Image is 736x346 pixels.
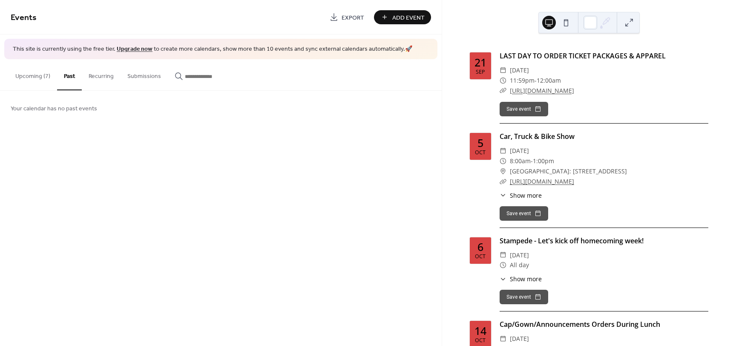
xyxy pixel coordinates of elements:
div: ​ [500,176,506,187]
button: Add Event [374,10,431,24]
div: ​ [500,166,506,176]
div: Stampede - Let's kick off homecoming week! [500,236,708,246]
div: ​ [500,274,506,283]
div: 5 [477,138,483,148]
span: - [531,156,533,166]
div: 14 [474,326,486,336]
span: 8:00am [510,156,531,166]
a: LAST DAY TO ORDER TICKET PACKAGES & APPAREL [500,51,666,61]
a: [URL][DOMAIN_NAME] [510,86,574,95]
span: Export [342,13,364,22]
div: ​ [500,250,506,260]
span: This site is currently using the free tier. to create more calendars, show more than 10 events an... [13,45,412,54]
button: Recurring [82,59,121,89]
div: Oct [475,338,486,343]
a: Upgrade now [117,43,152,55]
span: Add Event [392,13,425,22]
span: [DATE] [510,334,529,344]
div: 21 [474,57,486,68]
a: Car, Truck & Bike Show [500,132,575,141]
span: Events [11,9,37,26]
span: Your calendar has no past events [11,104,97,113]
div: ​ [500,65,506,75]
span: 12:00am [537,75,561,86]
a: [URL][DOMAIN_NAME] [510,177,574,185]
a: Export [323,10,371,24]
div: ​ [500,86,506,96]
span: All day [510,260,529,270]
button: Upcoming (7) [9,59,57,89]
div: ​ [500,146,506,156]
div: Oct [475,150,486,156]
button: ​Show more [500,274,542,283]
div: ​ [500,75,506,86]
span: Show more [510,274,542,283]
div: Cap/Gown/Announcements Orders During Lunch [500,319,708,329]
span: - [535,75,537,86]
span: [DATE] [510,146,529,156]
button: Save event [500,102,548,116]
div: 6 [477,242,483,252]
span: [DATE] [510,65,529,75]
div: ​ [500,260,506,270]
span: Show more [510,191,542,200]
span: 1:00pm [533,156,554,166]
button: Save event [500,206,548,221]
span: [DATE] [510,250,529,260]
button: Past [57,59,82,90]
span: 11:59pm [510,75,535,86]
button: Save event [500,290,548,304]
div: Sep [476,69,485,75]
button: Submissions [121,59,168,89]
span: [GEOGRAPHIC_DATA]: [STREET_ADDRESS] [510,166,627,176]
div: Oct [475,254,486,259]
button: ​Show more [500,191,542,200]
div: ​ [500,156,506,166]
div: ​ [500,191,506,200]
div: ​ [500,334,506,344]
